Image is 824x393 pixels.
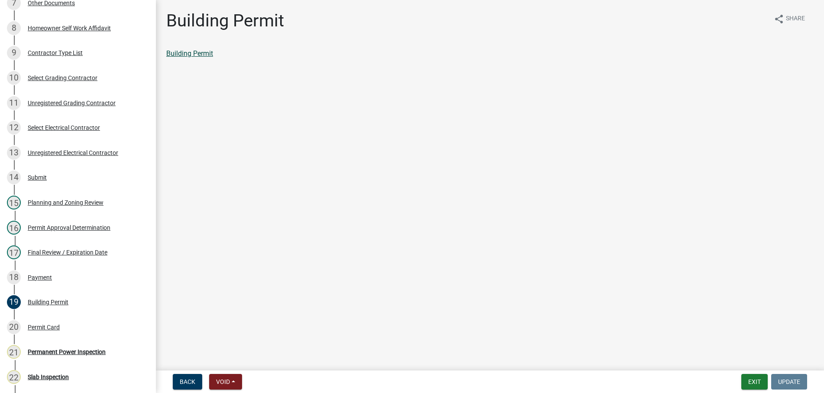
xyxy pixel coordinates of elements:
[767,10,812,27] button: shareShare
[166,10,284,31] h1: Building Permit
[28,324,60,330] div: Permit Card
[28,299,68,305] div: Building Permit
[774,14,784,24] i: share
[28,374,69,380] div: Slab Inspection
[7,370,21,384] div: 22
[28,249,107,255] div: Final Review / Expiration Date
[166,49,213,58] a: Building Permit
[7,171,21,184] div: 14
[741,374,768,390] button: Exit
[778,378,800,385] span: Update
[28,225,110,231] div: Permit Approval Determination
[209,374,242,390] button: Void
[7,146,21,160] div: 13
[7,21,21,35] div: 8
[7,271,21,284] div: 18
[28,100,116,106] div: Unregistered Grading Contractor
[180,378,195,385] span: Back
[28,50,83,56] div: Contractor Type List
[173,374,202,390] button: Back
[28,274,52,280] div: Payment
[7,121,21,135] div: 12
[786,14,805,24] span: Share
[28,349,106,355] div: Permanent Power Inspection
[28,25,111,31] div: Homeowner Self Work Affidavit
[7,71,21,85] div: 10
[28,200,103,206] div: Planning and Zoning Review
[7,196,21,209] div: 15
[28,150,118,156] div: Unregistered Electrical Contractor
[7,320,21,334] div: 20
[7,96,21,110] div: 11
[7,245,21,259] div: 17
[28,125,100,131] div: Select Electrical Contractor
[771,374,807,390] button: Update
[7,295,21,309] div: 19
[7,345,21,359] div: 21
[7,46,21,60] div: 9
[7,221,21,235] div: 16
[28,174,47,180] div: Submit
[216,378,230,385] span: Void
[28,75,97,81] div: Select Grading Contractor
